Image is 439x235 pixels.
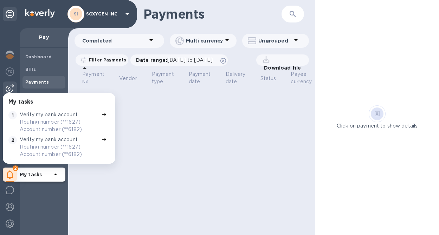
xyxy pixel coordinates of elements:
b: SI [74,11,78,17]
b: Payments [25,79,49,85]
p: Payee currency [291,71,312,85]
h1: Payments [143,7,282,21]
p: Verify my bank account. [20,136,79,143]
p: Routing number (**1627) Account number (**6182) [20,143,98,158]
p: Date range : [136,57,216,64]
p: Click on payment to show details [337,122,418,130]
b: Dashboard [25,54,52,59]
p: Payment № [82,71,104,85]
span: Delivery date [226,71,255,85]
p: Pay [25,34,63,41]
p: Multi currency [186,37,223,44]
div: Date range:[DATE] to [DATE] [130,54,228,66]
p: Ungrouped [258,37,292,44]
p: Routing number (**1627) Account number (**6182) [20,118,98,133]
span: 2 [8,136,17,144]
b: Vendors [25,92,46,97]
span: Status [260,75,285,82]
span: 1 [8,111,17,119]
p: Download file [261,64,301,71]
span: Vendor [119,75,146,82]
p: Payment date [189,71,211,85]
p: Completed [82,37,147,44]
p: Vendor [119,75,137,82]
span: Payee currency [291,71,321,85]
div: Unpin categories [3,7,17,21]
img: Foreign exchange [6,67,14,76]
b: My tasks [20,172,42,177]
p: Payment type [152,71,174,85]
p: Verify my bank account. [20,111,79,118]
span: Payment № [82,71,114,85]
img: Logo [25,9,55,18]
b: Bills [25,67,36,72]
span: [DATE] to [DATE] [167,57,213,63]
p: Filter Payments [86,57,126,63]
span: 2 [13,165,18,171]
span: Payment type [152,71,183,85]
p: Delivery date [226,71,246,85]
h3: My tasks [8,99,33,105]
span: Payment date [189,71,220,85]
p: SOXYGEN INC [86,12,121,17]
iframe: Chat Widget [404,201,439,235]
p: Status [260,75,276,82]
